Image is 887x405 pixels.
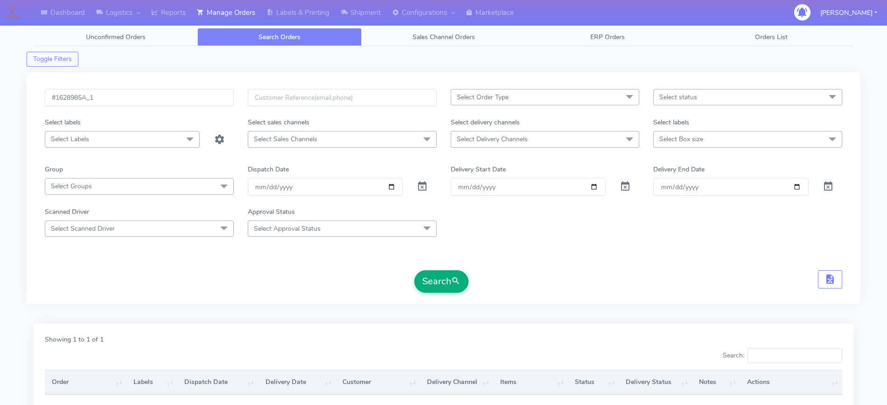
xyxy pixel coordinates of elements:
th: Dispatch Date: activate to sort column ascending [177,370,258,395]
th: Actions: activate to sort column ascending [740,370,842,395]
th: Notes: activate to sort column ascending [692,370,740,395]
span: ERP Orders [590,33,625,41]
label: Scanned Driver [45,207,89,217]
th: Delivery Status: activate to sort column ascending [619,370,692,395]
input: Order Id [45,89,234,106]
label: Select labels [45,117,81,127]
span: Select Order Type [457,93,509,102]
span: Search Orders [258,33,300,41]
span: Select Box size [659,135,703,144]
label: Delivery End Date [653,165,705,174]
label: Search: [723,348,842,363]
th: Delivery Channel: activate to sort column ascending [420,370,493,395]
label: Group [45,165,63,174]
label: Select delivery channels [451,117,520,127]
label: Select sales channels [248,117,309,127]
span: Select Approval Status [254,224,321,233]
th: Labels: activate to sort column ascending [126,370,177,395]
span: Select Groups [51,182,92,191]
label: Showing 1 to 1 of 1 [45,335,104,344]
span: Select Delivery Channels [457,135,528,144]
button: Toggle Filters [27,52,78,67]
span: Unconfirmed Orders [86,33,146,41]
span: Sales Channel Orders [412,33,475,41]
label: Delivery Start Date [451,165,506,174]
label: Approval Status [248,207,295,217]
button: Search [414,270,468,293]
span: Select Sales Channels [254,135,317,144]
th: Order: activate to sort column ascending [45,370,126,395]
span: Select Labels [51,135,89,144]
label: Select labels [653,117,689,127]
button: [PERSON_NAME] [813,3,884,22]
label: Dispatch Date [248,165,289,174]
span: Select status [659,93,697,102]
span: Select Scanned Driver [51,224,115,233]
ul: Tabs [34,28,853,46]
input: Customer Reference(email,phone) [248,89,437,106]
th: Items: activate to sort column ascending [493,370,568,395]
th: Delivery Date: activate to sort column ascending [258,370,335,395]
span: Orders List [755,33,788,41]
th: Status: activate to sort column ascending [568,370,619,395]
input: Search: [747,348,842,363]
th: Customer: activate to sort column ascending [335,370,420,395]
